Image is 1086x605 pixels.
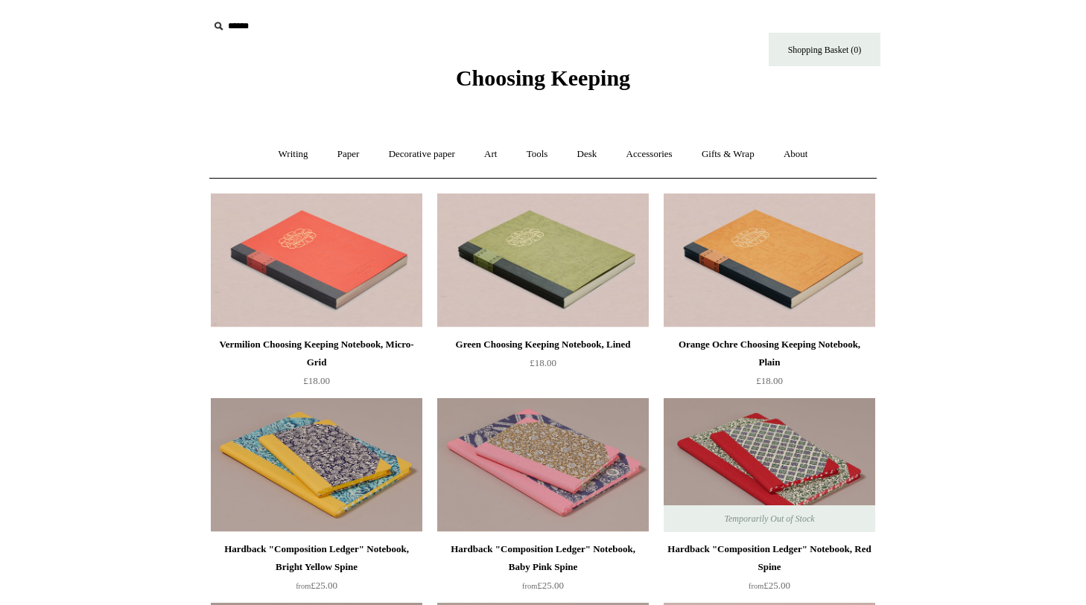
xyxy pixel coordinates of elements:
[664,193,875,327] a: Orange Ochre Choosing Keeping Notebook, Plain Orange Ochre Choosing Keeping Notebook, Plain
[437,398,649,532] img: Hardback "Composition Ledger" Notebook, Baby Pink Spine
[456,65,630,90] span: Choosing Keeping
[688,135,768,174] a: Gifts & Wrap
[513,135,562,174] a: Tools
[749,580,790,591] span: £25.00
[437,398,649,532] a: Hardback "Composition Ledger" Notebook, Baby Pink Spine Hardback "Composition Ledger" Notebook, B...
[769,33,880,66] a: Shopping Basket (0)
[211,193,422,327] img: Vermilion Choosing Keeping Notebook, Micro-Grid
[211,398,422,532] a: Hardback "Composition Ledger" Notebook, Bright Yellow Spine Hardback "Composition Ledger" Noteboo...
[215,336,419,371] div: Vermilion Choosing Keeping Notebook, Micro-Grid
[441,336,645,353] div: Green Choosing Keeping Notebook, Lined
[530,357,556,368] span: £18.00
[756,375,783,386] span: £18.00
[664,398,875,532] img: Hardback "Composition Ledger" Notebook, Red Spine
[664,540,875,601] a: Hardback "Composition Ledger" Notebook, Red Spine from£25.00
[749,582,763,590] span: from
[770,135,822,174] a: About
[664,336,875,397] a: Orange Ochre Choosing Keeping Notebook, Plain £18.00
[215,540,419,576] div: Hardback "Composition Ledger" Notebook, Bright Yellow Spine
[564,135,611,174] a: Desk
[211,193,422,327] a: Vermilion Choosing Keeping Notebook, Micro-Grid Vermilion Choosing Keeping Notebook, Micro-Grid
[437,193,649,327] a: Green Choosing Keeping Notebook, Lined Green Choosing Keeping Notebook, Lined
[709,505,829,532] span: Temporarily Out of Stock
[265,135,322,174] a: Writing
[522,582,537,590] span: from
[471,135,510,174] a: Art
[437,540,649,601] a: Hardback "Composition Ledger" Notebook, Baby Pink Spine from£25.00
[303,375,330,386] span: £18.00
[441,540,645,576] div: Hardback "Composition Ledger" Notebook, Baby Pink Spine
[375,135,469,174] a: Decorative paper
[437,193,649,327] img: Green Choosing Keeping Notebook, Lined
[664,193,875,327] img: Orange Ochre Choosing Keeping Notebook, Plain
[522,580,564,591] span: £25.00
[664,398,875,532] a: Hardback "Composition Ledger" Notebook, Red Spine Hardback "Composition Ledger" Notebook, Red Spi...
[667,540,871,576] div: Hardback "Composition Ledger" Notebook, Red Spine
[211,336,422,397] a: Vermilion Choosing Keeping Notebook, Micro-Grid £18.00
[667,336,871,371] div: Orange Ochre Choosing Keeping Notebook, Plain
[613,135,686,174] a: Accessories
[296,580,337,591] span: £25.00
[296,582,311,590] span: from
[324,135,373,174] a: Paper
[211,398,422,532] img: Hardback "Composition Ledger" Notebook, Bright Yellow Spine
[211,540,422,601] a: Hardback "Composition Ledger" Notebook, Bright Yellow Spine from£25.00
[456,77,630,88] a: Choosing Keeping
[437,336,649,397] a: Green Choosing Keeping Notebook, Lined £18.00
